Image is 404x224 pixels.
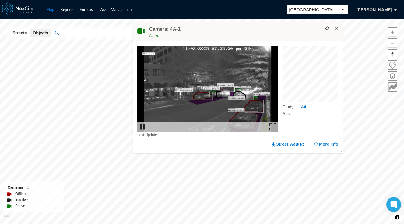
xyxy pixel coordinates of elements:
[46,7,54,12] a: Map
[319,141,338,147] span: More Info
[15,191,26,197] label: Offline
[271,141,304,147] a: Street View
[79,7,94,12] a: Forecast
[15,203,25,209] label: Active
[27,186,30,189] span: 14
[9,29,30,37] button: Streets
[3,215,10,222] a: Mapbox homepage
[289,7,335,13] span: [GEOGRAPHIC_DATA]
[283,46,342,105] canvas: Map
[338,5,348,14] button: select
[33,30,48,36] span: Objects
[283,104,301,117] label: Study Areas :
[388,38,397,48] button: Zoom out
[357,7,392,13] span: [PERSON_NAME]
[8,184,60,191] div: Cameras
[334,26,339,31] button: Close popup
[137,132,278,138] div: Last Update:
[388,82,397,92] button: Key metrics
[137,46,278,132] img: video
[388,28,397,37] span: Zoom in
[388,27,397,37] button: Zoom in
[388,39,397,48] span: Zoom out
[139,123,146,130] img: play
[395,214,399,221] span: Toggle attribution
[276,141,299,147] span: Street View
[388,71,397,81] button: Layers management
[325,26,329,30] img: svg%3e
[60,7,74,12] a: Reports
[350,5,399,15] button: [PERSON_NAME]
[149,26,181,33] h4: Camera: 4A-1
[301,104,307,110] span: 4A
[12,30,27,36] span: Streets
[388,49,397,59] button: Reset bearing to north
[301,104,307,110] button: 4A
[30,29,51,37] button: Objects
[388,60,397,70] button: Home
[15,197,28,203] label: Inactive
[314,141,338,147] button: More Info
[269,123,276,130] img: expand
[149,34,159,38] span: Active
[100,7,133,12] a: Asset Management
[388,50,397,59] span: Reset bearing to north
[394,214,401,221] button: Toggle attribution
